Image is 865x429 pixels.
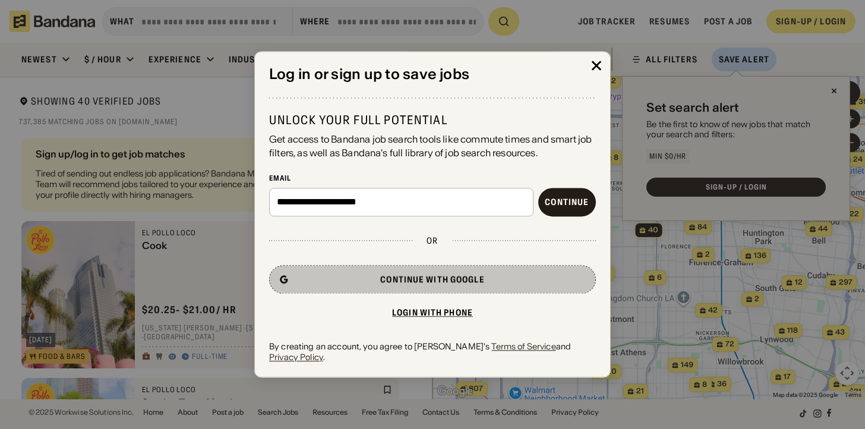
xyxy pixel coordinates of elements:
div: Log in or sign up to save jobs [269,66,596,83]
a: Terms of Service [491,341,555,352]
a: Privacy Policy [269,352,323,362]
div: or [427,235,438,246]
div: Get access to Bandana job search tools like commute times and smart job filters, as well as Banda... [269,133,596,160]
div: Login with phone [392,308,473,317]
div: Email [269,174,596,183]
div: Continue with Google [380,275,484,283]
div: Continue [545,198,589,206]
div: Unlock your full potential [269,113,596,128]
div: By creating an account, you agree to [PERSON_NAME]'s and . [269,341,596,362]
